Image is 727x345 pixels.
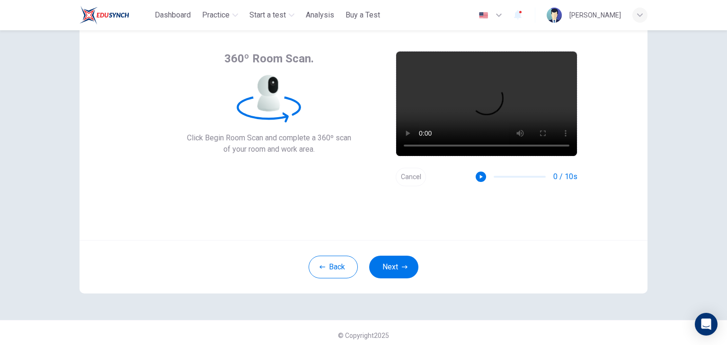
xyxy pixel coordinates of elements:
[224,51,314,66] span: 360º Room Scan.
[80,6,129,25] img: ELTC logo
[202,9,230,21] span: Practice
[155,9,191,21] span: Dashboard
[553,171,577,182] span: 0 / 10s
[369,256,418,278] button: Next
[547,8,562,23] img: Profile picture
[249,9,286,21] span: Start a test
[695,313,718,336] div: Open Intercom Messenger
[569,9,621,21] div: [PERSON_NAME]
[302,7,338,24] button: Analysis
[306,9,334,21] span: Analysis
[187,132,351,144] span: Click Begin Room Scan and complete a 360º scan
[346,9,380,21] span: Buy a Test
[309,256,358,278] button: Back
[80,6,151,25] a: ELTC logo
[187,144,351,155] span: of your room and work area.
[338,332,389,339] span: © Copyright 2025
[396,168,426,186] button: Cancel
[478,12,489,19] img: en
[342,7,384,24] button: Buy a Test
[246,7,298,24] button: Start a test
[151,7,195,24] button: Dashboard
[198,7,242,24] button: Practice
